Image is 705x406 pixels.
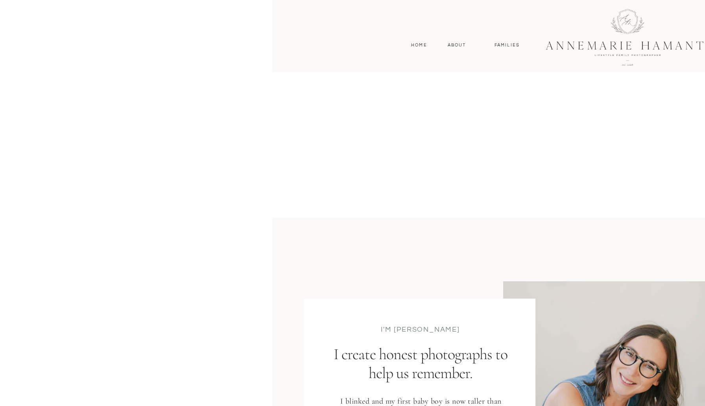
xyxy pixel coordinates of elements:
[331,345,510,389] p: I create honest photographs to help us remember.
[353,325,488,331] p: I'm [PERSON_NAME]
[408,42,431,49] a: Home
[445,42,468,49] a: About
[489,42,525,49] a: Families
